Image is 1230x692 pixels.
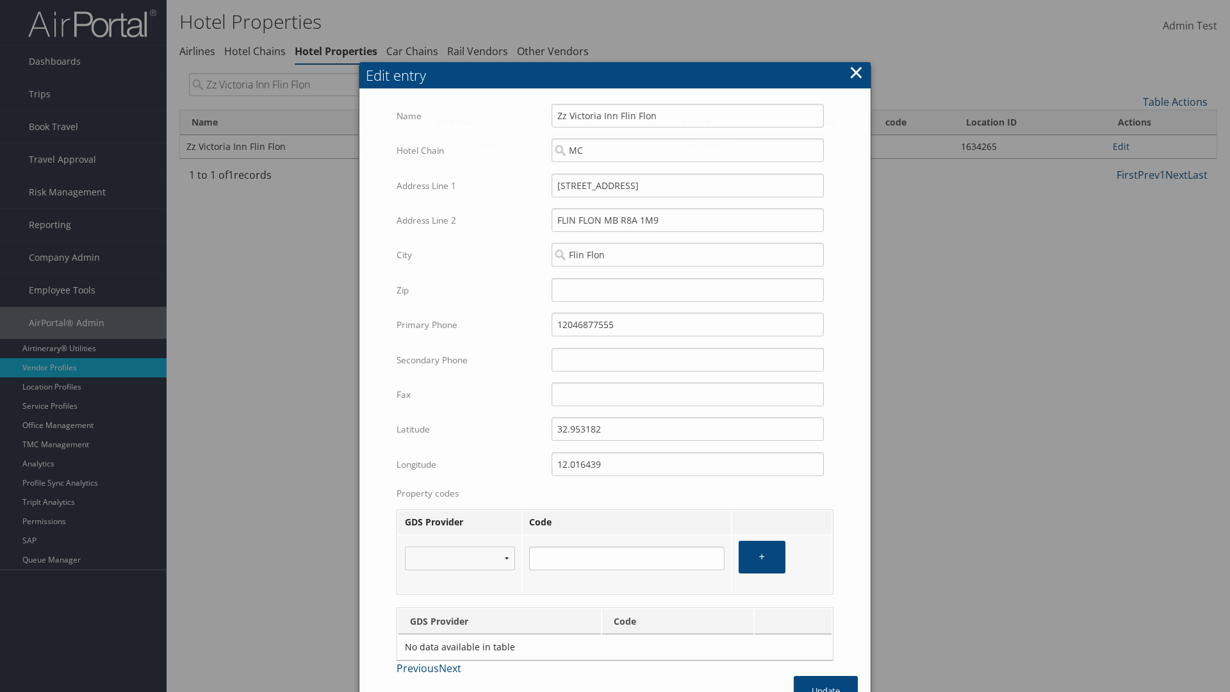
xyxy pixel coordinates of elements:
[397,487,833,500] label: Property codes
[397,138,542,163] label: Hotel Chain
[397,383,542,407] label: Fax
[755,609,832,634] th: : activate to sort column ascending
[366,65,871,85] div: Edit entry
[397,208,542,233] label: Address Line 2
[397,417,542,441] label: Latitude
[523,511,731,534] th: Code
[397,313,542,337] label: Primary Phone
[397,661,439,675] a: Previous
[849,60,864,85] button: ×
[397,452,542,477] label: Longitude
[397,104,542,128] label: Name
[439,661,461,675] a: Next
[397,348,542,372] label: Secondary Phone
[397,174,542,198] label: Address Line 1
[397,278,542,302] label: Zip
[398,609,601,634] th: GDS Provider: activate to sort column descending
[397,243,542,267] label: City
[602,609,753,634] th: Code: activate to sort column ascending
[398,511,521,534] th: GDS Provider
[739,541,785,573] button: +
[398,636,832,659] td: No data available in table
